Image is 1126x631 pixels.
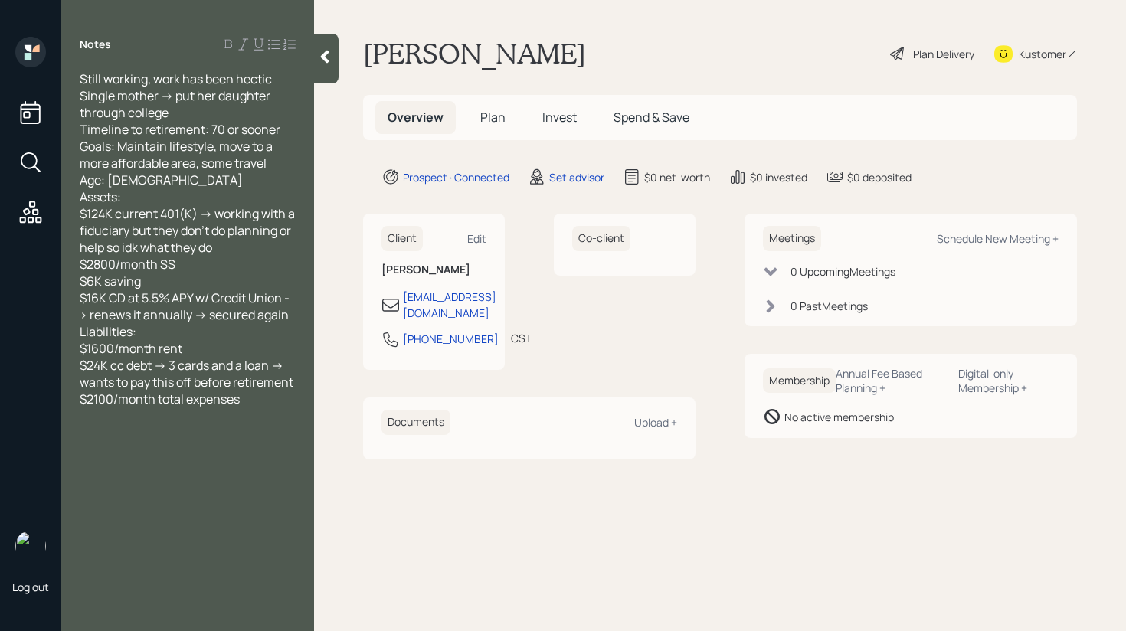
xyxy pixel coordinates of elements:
[763,226,821,251] h6: Meetings
[790,263,895,280] div: 0 Upcoming Meeting s
[542,109,577,126] span: Invest
[80,87,273,121] span: Single mother -> put her daughter through college
[80,323,136,340] span: Liabilities:
[80,70,272,87] span: Still working, work has been hectic
[480,109,506,126] span: Plan
[403,331,499,347] div: [PHONE_NUMBER]
[363,37,586,70] h1: [PERSON_NAME]
[388,109,444,126] span: Overview
[381,263,486,276] h6: [PERSON_NAME]
[80,289,290,323] span: $16K CD at 5.5% APY w/ Credit Union -> renews it annually -> secured again
[836,366,946,395] div: Annual Fee Based Planning +
[381,226,423,251] h6: Client
[549,169,604,185] div: Set advisor
[80,273,141,289] span: $6K saving
[381,410,450,435] h6: Documents
[958,366,1059,395] div: Digital-only Membership +
[12,580,49,594] div: Log out
[80,340,182,357] span: $1600/month rent
[511,330,532,346] div: CST
[614,109,689,126] span: Spend & Save
[790,298,868,314] div: 0 Past Meeting s
[15,531,46,561] img: retirable_logo.png
[80,172,243,188] span: Age: [DEMOGRAPHIC_DATA]
[403,169,509,185] div: Prospect · Connected
[80,205,297,256] span: $124K current 401(K) -> working with a fiduciary but they don't do planning or help so idk what t...
[784,409,894,425] div: No active membership
[80,37,111,52] label: Notes
[80,391,240,407] span: $2100/month total expenses
[80,121,280,138] span: Timeline to retirement: 70 or sooner
[763,368,836,394] h6: Membership
[403,289,496,321] div: [EMAIL_ADDRESS][DOMAIN_NAME]
[634,415,677,430] div: Upload +
[80,138,275,172] span: Goals: Maintain lifestyle, move to a more affordable area, some travel
[847,169,912,185] div: $0 deposited
[750,169,807,185] div: $0 invested
[1019,46,1066,62] div: Kustomer
[937,231,1059,246] div: Schedule New Meeting +
[913,46,974,62] div: Plan Delivery
[80,256,175,273] span: $2800/month SS
[572,226,630,251] h6: Co-client
[80,357,293,391] span: $24K cc debt -> 3 cards and a loan -> wants to pay this off before retirement
[644,169,710,185] div: $0 net-worth
[467,231,486,246] div: Edit
[80,188,121,205] span: Assets:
